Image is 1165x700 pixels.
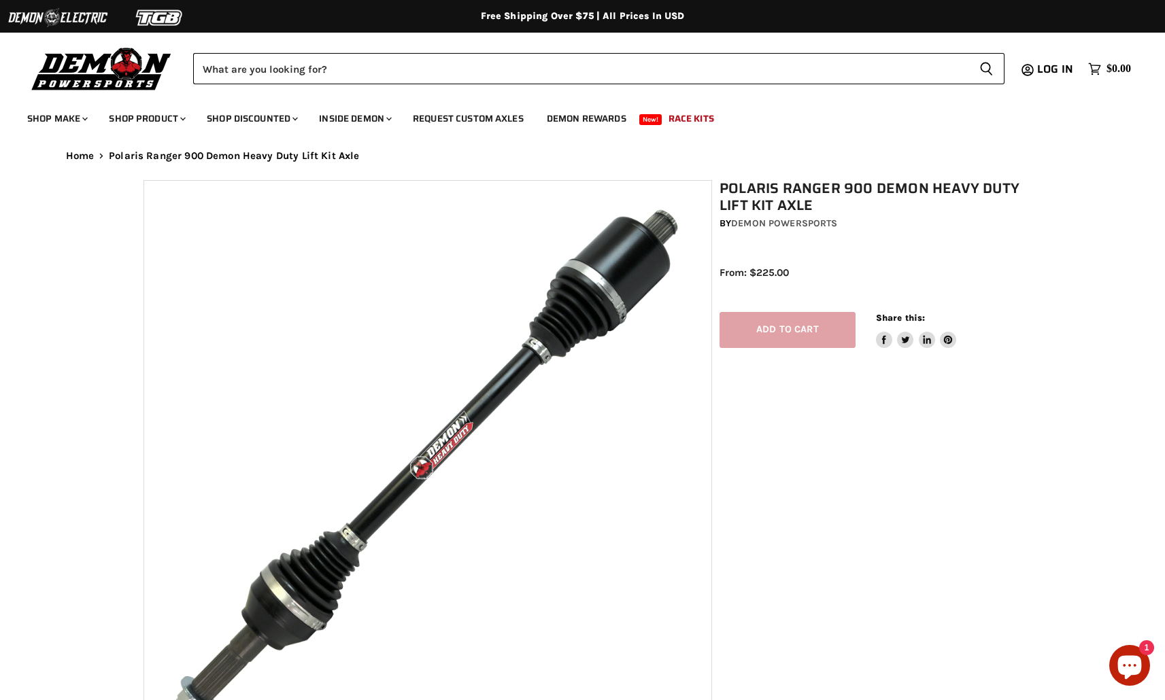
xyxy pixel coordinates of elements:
span: From: $225.00 [720,266,789,279]
img: Demon Powersports [27,44,176,92]
a: Shop Product [99,105,194,133]
h1: Polaris Ranger 900 Demon Heavy Duty Lift Kit Axle [720,180,1030,214]
a: Inside Demon [309,105,400,133]
a: Demon Powersports [731,217,837,229]
a: $0.00 [1081,59,1138,79]
div: Free Shipping Over $75 | All Prices In USD [39,10,1127,22]
button: Search [968,53,1004,84]
a: Shop Discounted [197,105,306,133]
img: Demon Electric Logo 2 [7,5,109,31]
inbox-online-store-chat: Shopify online store chat [1105,645,1154,689]
a: Shop Make [17,105,96,133]
form: Product [193,53,1004,84]
a: Home [66,150,95,162]
a: Demon Rewards [537,105,637,133]
ul: Main menu [17,99,1128,133]
span: Log in [1037,60,1073,77]
img: TGB Logo 2 [109,5,211,31]
aside: Share this: [876,312,957,348]
a: Log in [1031,63,1081,75]
span: $0.00 [1107,63,1131,75]
div: by [720,216,1030,231]
nav: Breadcrumbs [39,150,1127,162]
span: New! [639,114,662,125]
span: Polaris Ranger 900 Demon Heavy Duty Lift Kit Axle [109,150,359,162]
a: Race Kits [658,105,724,133]
input: Search [193,53,968,84]
span: Share this: [876,313,925,323]
a: Request Custom Axles [403,105,534,133]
